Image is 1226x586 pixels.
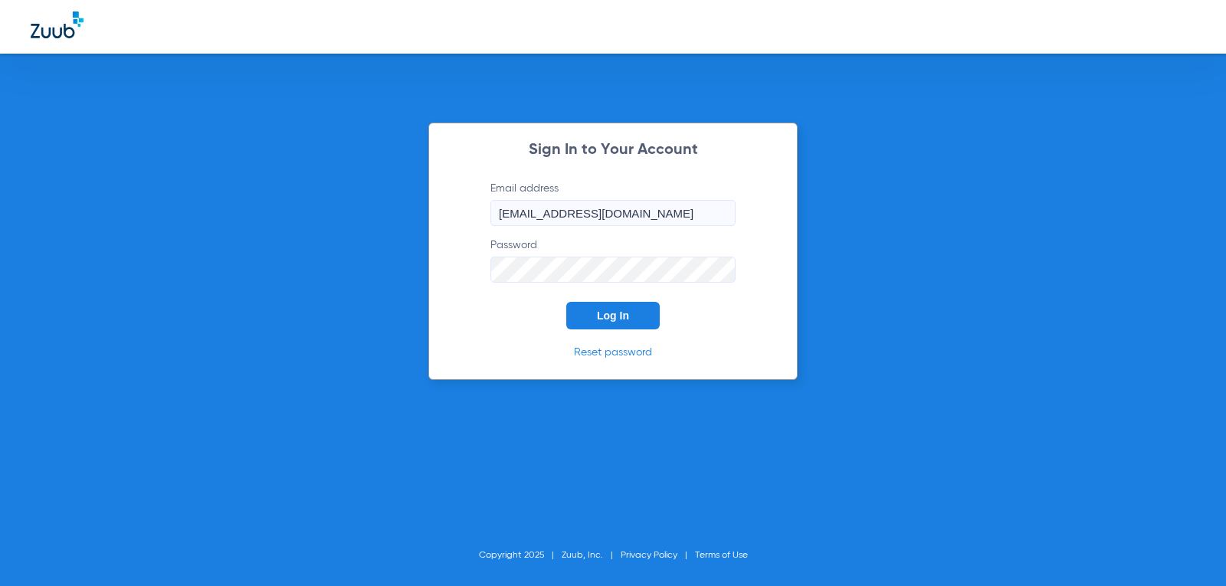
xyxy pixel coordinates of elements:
a: Terms of Use [695,551,748,560]
label: Password [490,237,736,283]
a: Privacy Policy [621,551,677,560]
a: Reset password [574,347,652,358]
li: Zuub, Inc. [562,548,621,563]
h2: Sign In to Your Account [467,142,759,158]
input: Password [490,257,736,283]
img: Zuub Logo [31,11,84,38]
label: Email address [490,181,736,226]
li: Copyright 2025 [479,548,562,563]
span: Log In [597,309,629,322]
input: Email address [490,200,736,226]
button: Log In [566,302,660,329]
